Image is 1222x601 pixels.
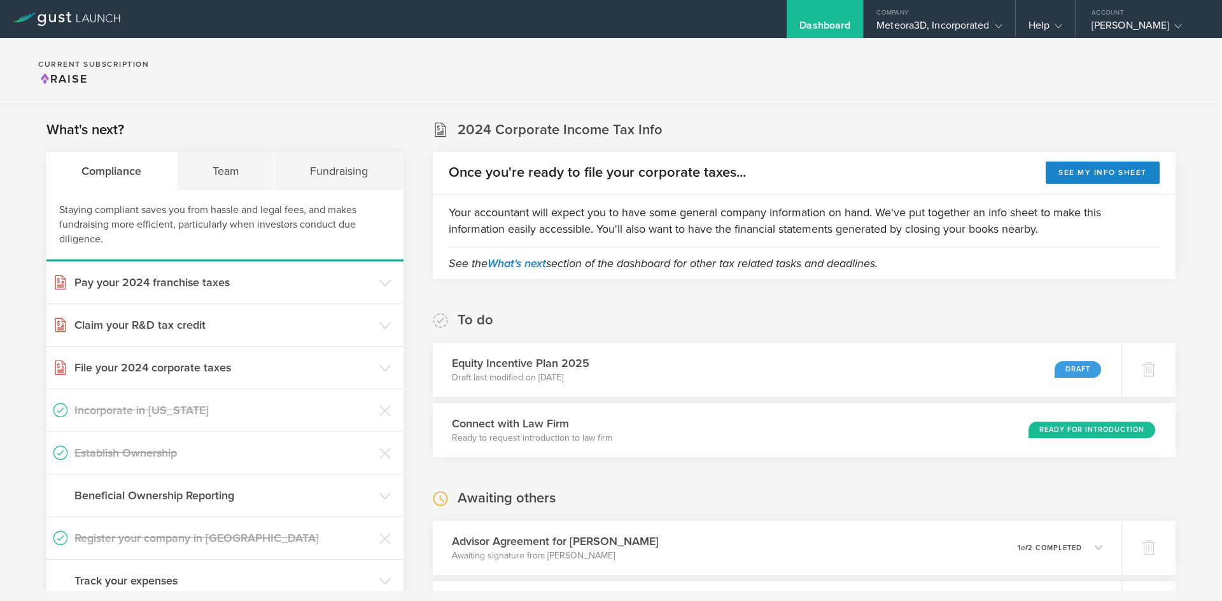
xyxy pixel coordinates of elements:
[38,72,88,86] span: Raise
[433,343,1121,397] div: Equity Incentive Plan 2025Draft last modified on [DATE]Draft
[449,256,878,270] em: See the section of the dashboard for other tax related tasks and deadlines.
[178,152,276,190] div: Team
[452,533,659,549] h3: Advisor Agreement for [PERSON_NAME]
[452,371,589,384] p: Draft last modified on [DATE]
[74,445,373,461] h3: Establish Ownership
[74,530,373,546] h3: Register your company in [GEOGRAPHIC_DATA]
[1029,19,1062,38] div: Help
[46,121,124,139] h2: What's next?
[46,152,178,190] div: Compliance
[458,489,556,508] h2: Awaiting others
[74,572,373,589] h3: Track your expenses
[46,190,404,261] div: Staying compliant saves you from hassle and legal fees, and makes fundraising more efficient, par...
[38,60,149,68] h2: Current Subscription
[1046,162,1160,184] button: See my info sheet
[433,403,1176,457] div: Connect with Law FirmReady to request introduction to law firmReady for Introduction
[452,432,612,445] p: Ready to request introduction to law firm
[74,487,373,504] h3: Beneficial Ownership Reporting
[74,274,373,291] h3: Pay your 2024 franchise taxes
[488,256,546,270] a: What's next
[452,415,612,432] h3: Connect with Law Firm
[1055,361,1101,378] div: Draft
[458,121,663,139] h2: 2024 Corporate Income Tax Info
[74,402,373,418] h3: Incorporate in [US_STATE]
[1092,19,1200,38] div: [PERSON_NAME]
[452,549,659,562] p: Awaiting signature from [PERSON_NAME]
[1029,422,1155,438] div: Ready for Introduction
[799,19,850,38] div: Dashboard
[452,355,589,371] h3: Equity Incentive Plan 2025
[275,152,404,190] div: Fundraising
[458,311,493,329] h2: To do
[1021,544,1028,552] em: of
[449,204,1160,237] p: Your accountant will expect you to have some general company information on hand. We've put toget...
[876,19,1002,38] div: Meteora3D, Incorporated
[449,163,746,182] h2: Once you're ready to file your corporate taxes...
[74,359,373,376] h3: File your 2024 corporate taxes
[1018,544,1082,551] p: 1 2 completed
[74,317,373,333] h3: Claim your R&D tax credit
